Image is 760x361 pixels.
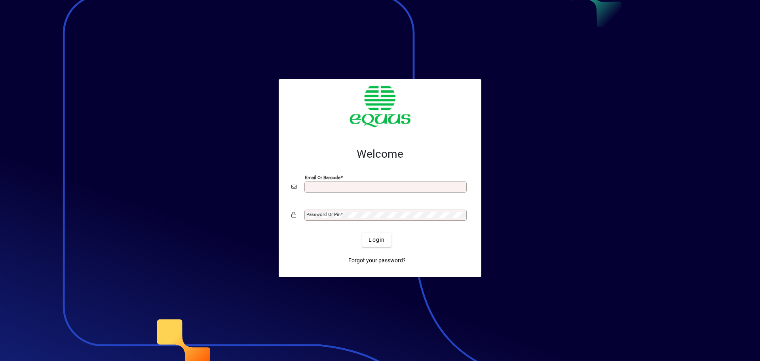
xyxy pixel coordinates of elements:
button: Login [362,233,391,247]
mat-label: Password or Pin [306,212,340,217]
h2: Welcome [291,147,469,161]
a: Forgot your password? [345,253,409,267]
span: Login [369,236,385,244]
span: Forgot your password? [348,256,406,265]
mat-label: Email or Barcode [305,175,340,180]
